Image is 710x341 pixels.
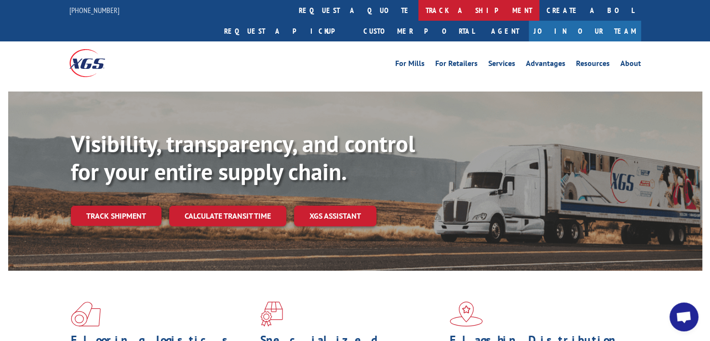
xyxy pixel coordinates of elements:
div: Open chat [670,302,698,331]
a: Track shipment [71,206,161,226]
a: Agent [482,21,529,41]
img: xgs-icon-focused-on-flooring-red [260,302,283,327]
a: Services [488,60,515,70]
a: Advantages [526,60,565,70]
a: For Mills [395,60,425,70]
a: XGS ASSISTANT [294,206,376,226]
a: Resources [576,60,610,70]
img: xgs-icon-flagship-distribution-model-red [450,302,483,327]
a: Calculate transit time [169,206,286,226]
a: Join Our Team [529,21,641,41]
a: About [620,60,641,70]
a: Customer Portal [356,21,482,41]
b: Visibility, transparency, and control for your entire supply chain. [71,129,415,186]
img: xgs-icon-total-supply-chain-intelligence-red [71,302,101,327]
a: Request a pickup [217,21,356,41]
a: For Retailers [435,60,478,70]
a: [PHONE_NUMBER] [69,5,120,15]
